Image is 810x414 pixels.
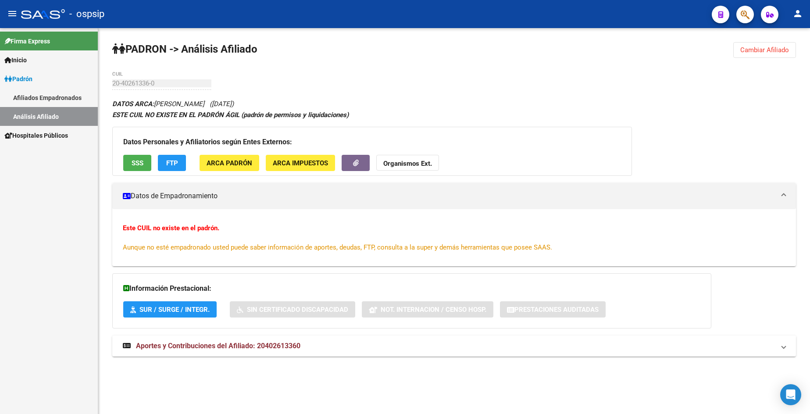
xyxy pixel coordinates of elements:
[4,55,27,65] span: Inicio
[376,155,439,171] button: Organismos Ext.
[132,159,143,167] span: SSS
[112,183,796,209] mat-expansion-panel-header: Datos de Empadronamiento
[123,224,219,232] strong: Este CUIL no existe en el padrón.
[740,46,789,54] span: Cambiar Afiliado
[112,43,257,55] strong: PADRON -> Análisis Afiliado
[139,306,210,314] span: SUR / SURGE / INTEGR.
[383,160,432,168] strong: Organismos Ext.
[166,159,178,167] span: FTP
[381,306,486,314] span: Not. Internacion / Censo Hosp.
[266,155,335,171] button: ARCA Impuestos
[4,74,32,84] span: Padrón
[123,155,151,171] button: SSS
[123,301,217,318] button: SUR / SURGE / INTEGR.
[112,111,349,119] strong: ESTE CUIL NO EXISTE EN EL PADRÓN ÁGIL (padrón de permisos y liquidaciones)
[123,191,775,201] mat-panel-title: Datos de Empadronamiento
[112,209,796,266] div: Datos de Empadronamiento
[123,136,621,148] h3: Datos Personales y Afiliatorios según Entes Externos:
[230,301,355,318] button: Sin Certificado Discapacidad
[123,282,700,295] h3: Información Prestacional:
[112,335,796,357] mat-expansion-panel-header: Aportes y Contribuciones del Afiliado: 20402613360
[247,306,348,314] span: Sin Certificado Discapacidad
[207,159,252,167] span: ARCA Padrón
[69,4,104,24] span: - ospsip
[7,8,18,19] mat-icon: menu
[514,306,599,314] span: Prestaciones Auditadas
[200,155,259,171] button: ARCA Padrón
[362,301,493,318] button: Not. Internacion / Censo Hosp.
[273,159,328,167] span: ARCA Impuestos
[112,100,154,108] strong: DATOS ARCA:
[210,100,234,108] span: ([DATE])
[4,36,50,46] span: Firma Express
[136,342,300,350] span: Aportes y Contribuciones del Afiliado: 20402613360
[4,131,68,140] span: Hospitales Públicos
[123,243,552,251] span: Aunque no esté empadronado usted puede saber información de aportes, deudas, FTP, consulta a la s...
[733,42,796,58] button: Cambiar Afiliado
[158,155,186,171] button: FTP
[500,301,606,318] button: Prestaciones Auditadas
[112,100,204,108] span: [PERSON_NAME]
[792,8,803,19] mat-icon: person
[780,384,801,405] div: Open Intercom Messenger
